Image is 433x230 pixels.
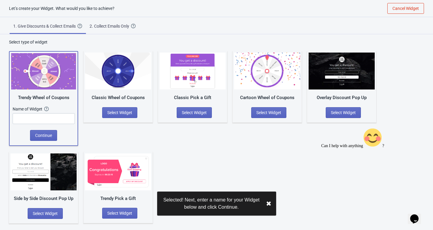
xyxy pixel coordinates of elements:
img: cartoon_game.jpg [234,53,300,89]
button: Select Widget [326,107,361,118]
img: :blush: [44,2,63,22]
img: gift_game_v2.jpg [85,153,151,190]
span: Select Widget [331,110,356,115]
div: Classic Wheel of Coupons [85,94,151,101]
span: Can I help with anything ? [2,18,65,23]
span: Select Widget [107,211,132,216]
span: Continue [35,133,52,138]
div: Classic Pick a Gift [160,94,226,101]
button: Select Widget [251,107,286,118]
span: Select Widget [182,110,207,115]
span: Select Widget [107,110,132,115]
div: Overlay Discount Pop Up [309,94,375,101]
img: classic_game.jpg [85,53,151,89]
span: Select Widget [256,110,281,115]
button: Select Widget [177,107,212,118]
div: Trendy Wheel of Coupons [11,94,76,101]
div: 1. Give Discounts & Collect Emails [13,23,78,29]
iframe: chat widget [408,206,427,224]
button: close [266,200,271,207]
div: Side by Side Discount Pop Up [11,195,77,202]
div: Name of Widget [13,106,44,112]
button: Select Widget [102,107,137,118]
div: 2. Collect Emails Only [90,23,131,29]
iframe: chat widget [319,126,427,203]
button: Cancel Widget [387,3,424,14]
span: Select Widget [33,211,58,216]
button: Continue [30,130,57,141]
button: Select Widget [28,208,63,219]
button: Select Widget [102,208,137,219]
div: Cartoon Wheel of Coupons [234,94,300,101]
img: regular_popup.jpg [11,153,77,190]
img: gift_game.jpg [160,53,226,89]
img: full_screen_popup.jpg [309,53,375,89]
span: Cancel Widget [392,6,419,11]
div: Trendy Pick a Gift [85,195,151,202]
div: Can I help with anything😊? [2,2,111,23]
img: trendy_game.png [11,53,76,89]
div: Select type of widget [9,39,424,45]
div: Selected! Next, enter a name for your Widget below and click Continue. [162,196,261,211]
